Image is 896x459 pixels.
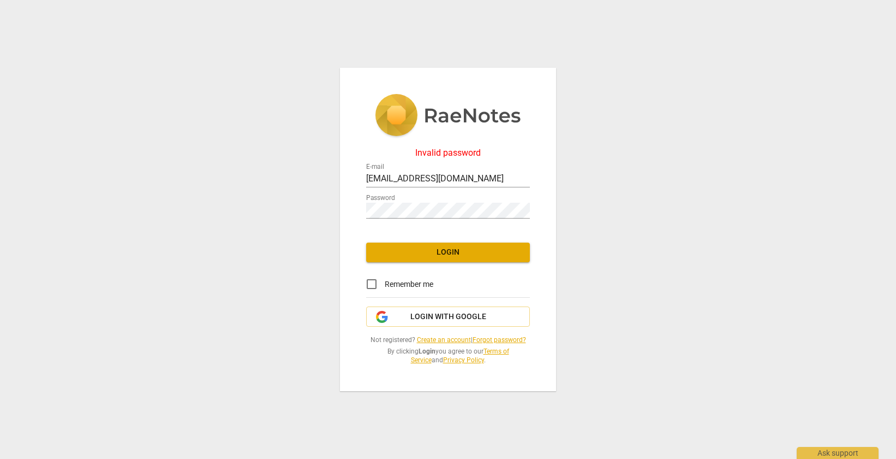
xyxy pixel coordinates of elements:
[375,247,521,258] span: Login
[366,243,530,262] button: Login
[419,348,435,355] b: Login
[443,356,484,364] a: Privacy Policy
[366,336,530,345] span: Not registered? |
[797,447,879,459] div: Ask support
[366,195,395,201] label: Password
[417,336,471,344] a: Create an account
[385,279,433,290] span: Remember me
[366,148,530,158] div: Invalid password
[410,311,486,322] span: Login with Google
[366,307,530,327] button: Login with Google
[375,94,521,139] img: 5ac2273c67554f335776073100b6d88f.svg
[366,163,384,170] label: E-mail
[411,348,509,364] a: Terms of Service
[366,347,530,365] span: By clicking you agree to our and .
[473,336,526,344] a: Forgot password?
